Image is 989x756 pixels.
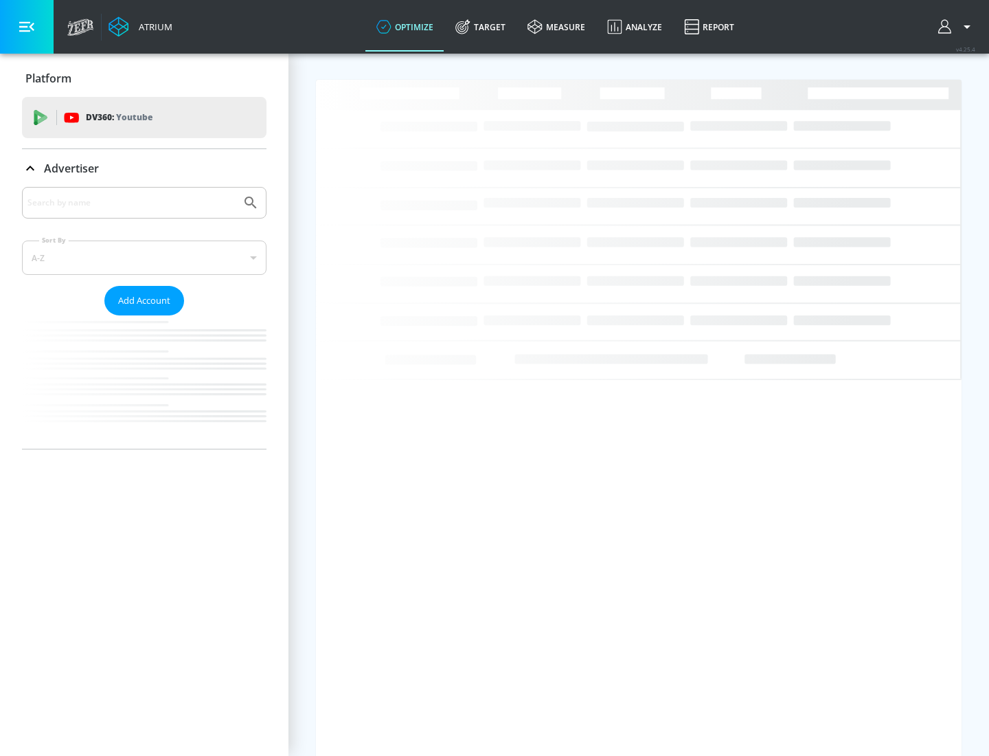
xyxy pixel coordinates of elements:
a: Atrium [109,16,172,37]
a: measure [516,2,596,52]
a: Analyze [596,2,673,52]
div: Platform [22,59,266,98]
label: Sort By [39,236,69,245]
div: Advertiser [22,187,266,449]
p: Advertiser [44,161,99,176]
span: v 4.25.4 [956,45,975,53]
p: Platform [25,71,71,86]
input: Search by name [27,194,236,212]
p: Youtube [116,110,152,124]
a: optimize [365,2,444,52]
span: Add Account [118,293,170,309]
a: Report [673,2,745,52]
div: Advertiser [22,149,266,188]
a: Target [444,2,516,52]
div: Atrium [133,21,172,33]
div: A-Z [22,241,266,275]
div: DV360: Youtube [22,97,266,138]
p: DV360: [86,110,152,125]
button: Add Account [104,286,184,315]
nav: list of Advertiser [22,315,266,449]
